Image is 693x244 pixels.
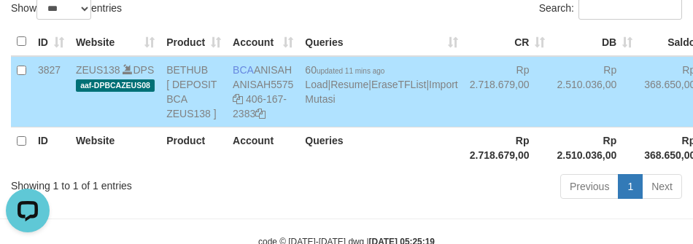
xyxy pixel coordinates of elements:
th: Account [227,127,299,168]
a: Resume [330,79,368,90]
a: Import Mutasi [305,79,457,105]
a: ZEUS138 [76,64,120,76]
a: Load [305,79,328,90]
a: 1 [618,174,643,199]
td: BETHUB [ DEPOSIT BCA ZEUS138 ] [160,56,227,127]
td: Rp 2.510.036,00 [551,56,638,127]
th: Product [160,127,227,168]
th: Rp 2.718.679,00 [464,127,551,168]
button: Open LiveChat chat widget [6,6,50,50]
th: Product: activate to sort column ascending [160,28,227,56]
th: Website: activate to sort column ascending [70,28,160,56]
th: Queries: activate to sort column ascending [299,28,463,56]
td: ANISAH 406-167-2383 [227,56,299,127]
span: updated 11 mins ago [317,67,384,75]
td: 3827 [32,56,70,127]
a: Previous [560,174,619,199]
th: CR: activate to sort column ascending [464,28,551,56]
th: Website [70,127,160,168]
a: Copy 4061672383 to clipboard [255,108,266,119]
a: EraseTFList [371,79,426,90]
span: 60 [305,64,384,76]
span: aaf-DPBCAZEUS08 [76,79,155,92]
td: Rp 2.718.679,00 [464,56,551,127]
td: DPS [70,56,160,127]
span: | | | [305,64,457,105]
th: ID [32,127,70,168]
span: BCA [233,64,254,76]
div: Showing 1 to 1 of 1 entries [11,173,278,193]
th: Queries [299,127,463,168]
a: ANISAH5575 [233,79,293,90]
th: Account: activate to sort column ascending [227,28,299,56]
th: ID: activate to sort column ascending [32,28,70,56]
th: Rp 2.510.036,00 [551,127,638,168]
a: Copy ANISAH5575 to clipboard [233,93,243,105]
th: DB: activate to sort column ascending [551,28,638,56]
a: Next [642,174,682,199]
